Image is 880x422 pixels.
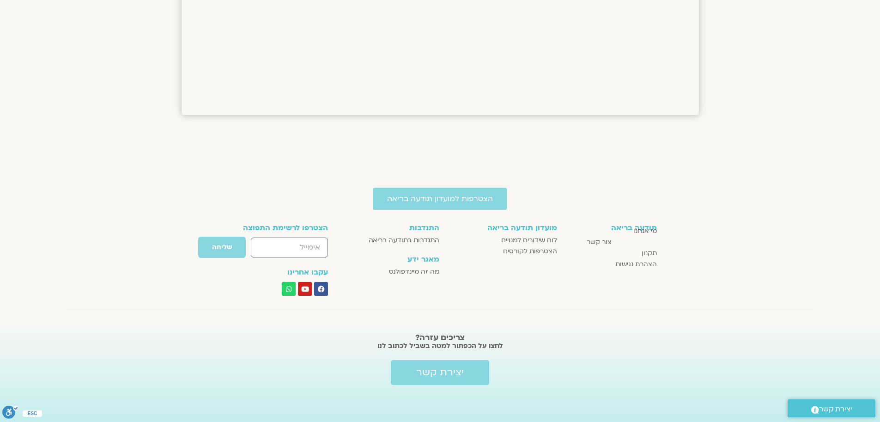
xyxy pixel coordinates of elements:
[212,244,232,251] span: שליחה
[566,259,657,270] a: הצהרת נגישות
[615,259,657,270] span: הצהרת נגישות
[389,266,439,277] span: מה זה מיינדפולנס
[369,235,439,246] span: התנדבות בתודעה בריאה
[353,255,439,263] h3: מאגר ידע
[449,246,557,257] a: הצטרפות לקורסים
[633,226,657,237] span: מי אנחנו
[642,248,657,259] span: תקנון
[200,333,680,342] h2: צריכים עזרה?
[391,360,489,385] a: יצירת קשר
[566,237,612,248] a: צור קשר
[387,195,493,203] span: הצטרפות למועדון תודעה בריאה
[353,266,439,277] a: מה זה מיינדפולנס
[503,246,557,257] span: הצטרפות לקורסים
[587,237,612,248] span: צור קשר
[449,235,557,246] a: לוח שידורים למנויים
[373,194,507,204] a: הצטרפות למועדון תודעה בריאה
[501,235,557,246] span: לוח שידורים למנויים
[224,224,328,232] h3: הצטרפו לרשימת התפוצה
[198,236,246,258] button: שליחה
[566,226,657,237] a: מי אנחנו
[788,399,875,417] a: יצירת קשר
[373,188,507,210] a: הצטרפות למועדון תודעה בריאה
[353,235,439,246] a: התנדבות בתודעה בריאה
[819,403,852,416] span: יצירת קשר
[416,367,464,378] span: יצירת קשר
[566,248,657,259] a: תקנון
[353,224,439,232] h3: התנדבות
[224,236,328,263] form: טופס חדש
[611,224,657,232] h3: תודעה בריאה
[251,238,328,257] input: אימייל
[611,224,657,225] a: תודעה בריאה
[200,341,680,350] h2: לחצו על הכפתור למטה בשביל לכתוב לנו
[449,224,557,232] h3: מועדון תודעה בריאה
[224,268,328,276] h3: עקבו אחרינו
